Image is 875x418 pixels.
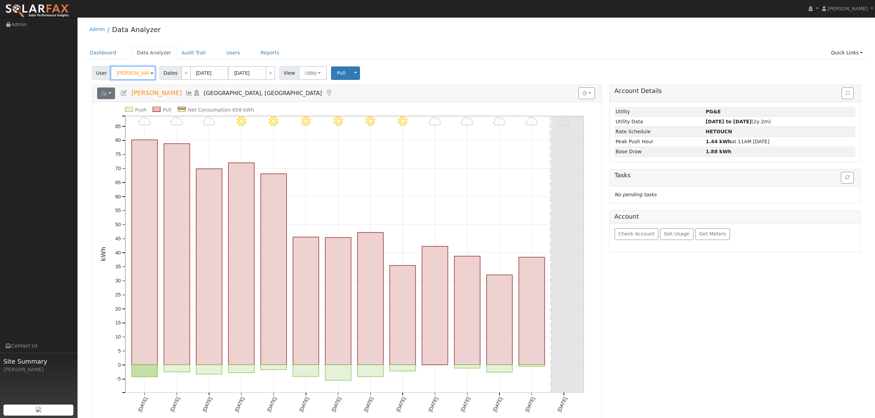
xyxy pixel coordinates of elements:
[842,87,854,99] button: Issue History
[193,90,200,96] a: Login As (last Never)
[826,46,868,59] a: Quick Links
[118,348,121,354] text: 5
[5,4,70,18] img: SolarFax
[132,140,157,365] rect: onclick=""
[118,362,121,368] text: 0
[115,250,121,255] text: 40
[706,109,721,114] strong: ID: 17316195, authorized: 09/23/25
[221,46,245,59] a: Users
[301,116,311,126] i: 9/25 - Clear
[615,107,704,117] td: Utility
[487,365,513,373] rect: onclick=""
[137,396,148,413] text: [DATE]
[115,138,121,143] text: 80
[115,222,121,227] text: 50
[112,25,161,34] a: Data Analyzer
[519,257,545,365] rect: onclick=""
[169,396,181,413] text: [DATE]
[115,194,121,199] text: 60
[615,228,659,240] button: Check Account
[176,46,211,59] a: Audit Trail
[325,365,351,380] rect: onclick=""
[85,46,122,59] a: Dashboard
[203,116,215,126] i: 9/22 - MostlyCloudy
[92,66,111,80] span: User
[615,117,704,127] td: Utility Data
[115,292,121,297] text: 25
[293,365,319,377] rect: onclick=""
[256,46,285,59] a: Reports
[337,70,346,76] span: Pull
[660,228,693,240] button: Get Usage
[3,357,74,366] span: Site Summary
[699,231,726,237] span: Get Meters
[333,116,343,126] i: 9/26 - Clear
[188,107,254,113] text: Net Consumption 658 kWh
[132,46,176,59] a: Data Analyzer
[234,396,246,413] text: [DATE]
[395,396,407,413] text: [DATE]
[228,163,254,365] rect: onclick=""
[454,365,480,368] rect: onclick=""
[519,365,545,367] rect: onclick=""
[524,396,536,413] text: [DATE]
[115,278,121,284] text: 30
[196,169,222,365] rect: onclick=""
[331,66,351,80] button: Pull
[135,107,147,113] text: Push
[398,116,408,126] i: 9/28 - Clear
[460,396,471,413] text: [DATE]
[100,247,107,262] text: kWh
[299,66,327,80] button: Utility
[115,152,121,157] text: 75
[115,264,121,270] text: 35
[279,66,299,80] span: View
[615,87,856,95] h5: Account Details
[615,137,704,147] td: Peak Push Hour
[261,174,287,365] rect: onclick=""
[615,127,704,137] td: Rate Schedule
[181,66,191,80] a: <
[202,396,213,413] text: [DATE]
[706,139,731,144] strong: 1.44 kWh
[492,396,504,413] text: [DATE]
[325,238,351,365] rect: onclick=""
[526,116,538,126] i: 10/02 - Cloudy
[366,116,375,126] i: 9/27 - Clear
[358,233,383,365] rect: onclick=""
[615,172,856,179] h5: Tasks
[706,129,732,134] strong: R
[618,231,655,237] span: Check Account
[428,396,439,413] text: [DATE]
[131,90,182,96] span: [PERSON_NAME]
[422,247,448,365] rect: onclick=""
[706,119,771,124] span: (2y 2m)
[487,275,513,365] rect: onclick=""
[228,365,254,373] rect: onclick=""
[163,107,171,113] text: Pull
[36,407,41,412] img: retrieve
[298,396,310,413] text: [DATE]
[706,149,731,154] strong: 1.88 kWh
[115,166,121,171] text: 70
[269,116,278,126] i: 9/24 - Clear
[115,124,121,129] text: 85
[132,365,157,377] rect: onclick=""
[695,228,730,240] button: Get Meters
[171,116,183,126] i: 9/21 - MostlyCloudy
[331,396,342,413] text: [DATE]
[358,365,383,377] rect: onclick=""
[706,119,751,124] strong: [DATE] to [DATE]
[390,365,416,371] rect: onclick=""
[90,27,105,32] a: Admin
[115,320,121,326] text: 15
[704,137,855,147] td: at 11AM [DATE]
[204,90,322,96] span: [GEOGRAPHIC_DATA], [GEOGRAPHIC_DATA]
[164,365,190,372] rect: onclick=""
[325,90,333,96] a: Map
[461,116,473,126] i: 9/30 - Cloudy
[111,66,155,80] input: Select a User
[115,236,121,241] text: 45
[3,366,74,373] div: [PERSON_NAME]
[164,144,190,365] rect: onclick=""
